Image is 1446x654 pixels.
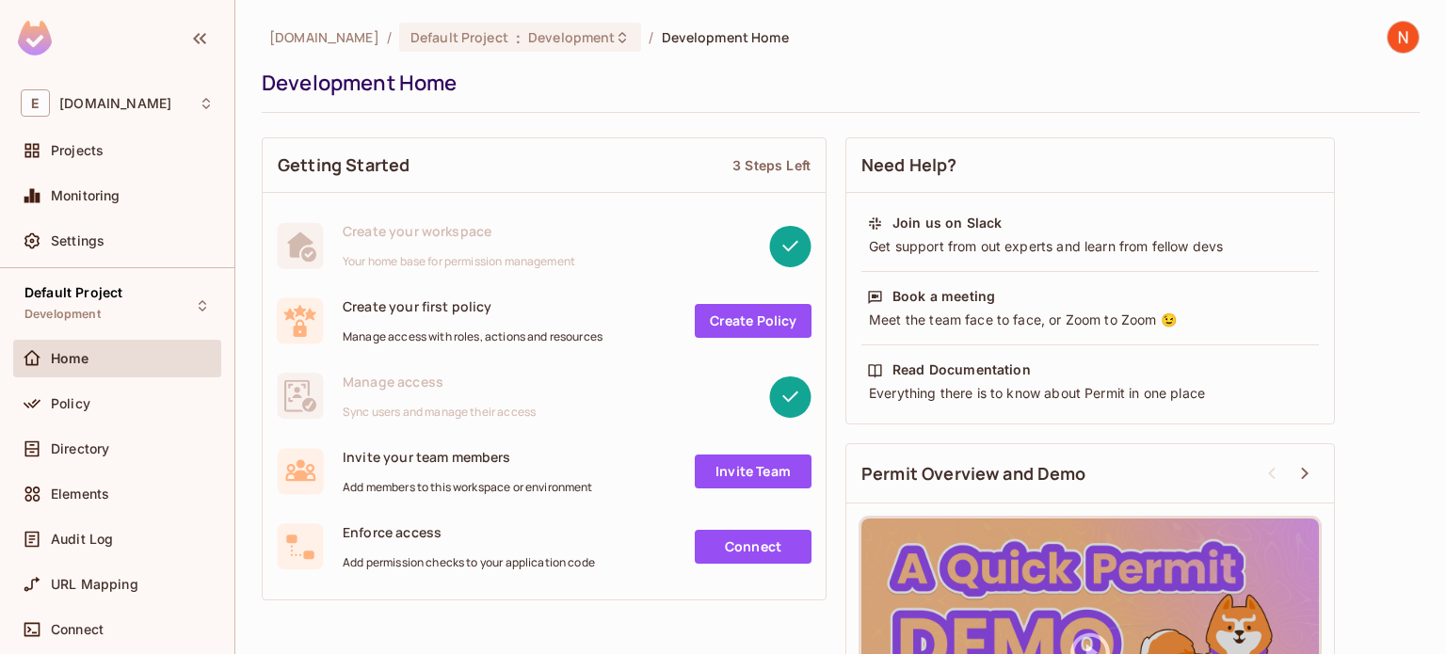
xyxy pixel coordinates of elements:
span: Need Help? [861,153,957,177]
div: Join us on Slack [892,214,1002,232]
div: Meet the team face to face, or Zoom to Zoom 😉 [867,311,1313,329]
span: Default Project [410,28,508,46]
span: E [21,89,50,117]
span: Create your first policy [343,297,602,315]
span: Getting Started [278,153,410,177]
span: Monitoring [51,188,120,203]
span: Connect [51,622,104,637]
span: the active workspace [269,28,379,46]
a: Connect [695,530,811,564]
img: SReyMgAAAABJRU5ErkJggg== [18,21,52,56]
span: Your home base for permission management [343,254,575,269]
span: Policy [51,396,90,411]
li: / [387,28,392,46]
span: Create your workspace [343,222,575,240]
div: Book a meeting [892,287,995,306]
span: Add members to this workspace or environment [343,480,593,495]
li: / [649,28,653,46]
a: Create Policy [695,304,811,338]
span: Audit Log [51,532,113,547]
span: Permit Overview and Demo [861,462,1086,486]
span: Default Project [24,285,122,300]
span: Development [24,307,101,322]
div: 3 Steps Left [732,156,811,174]
span: Workspace: entos.dev [59,96,171,111]
span: Home [51,351,89,366]
span: : [515,30,522,45]
span: URL Mapping [51,577,138,592]
span: Projects [51,143,104,158]
div: Everything there is to know about Permit in one place [867,384,1313,403]
div: Development Home [262,69,1410,97]
span: Invite your team members [343,448,593,466]
span: Add permission checks to your application code [343,555,595,570]
span: Development [528,28,615,46]
span: Development Home [662,28,789,46]
span: Manage access [343,373,536,391]
a: Invite Team [695,455,811,488]
span: Directory [51,441,109,456]
span: Settings [51,233,104,248]
span: Elements [51,487,109,502]
span: Sync users and manage their access [343,405,536,420]
div: Get support from out experts and learn from fellow devs [867,237,1313,256]
span: Enforce access [343,523,595,541]
span: Manage access with roles, actions and resources [343,329,602,344]
div: Read Documentation [892,360,1031,379]
img: Nensi Topuzi [1388,22,1419,53]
